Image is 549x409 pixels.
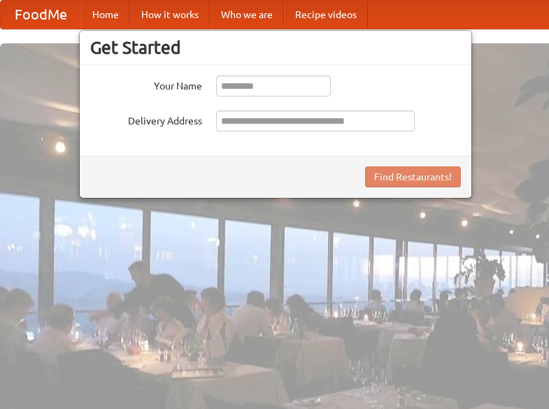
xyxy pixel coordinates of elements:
[1,1,81,29] a: FoodMe
[365,166,461,187] button: Find Restaurants!
[284,1,368,29] a: Recipe videos
[90,37,461,58] h3: Get Started
[210,1,284,29] a: Who we are
[81,1,130,29] a: Home
[90,110,202,128] label: Delivery Address
[90,76,202,93] label: Your Name
[130,1,210,29] a: How it works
